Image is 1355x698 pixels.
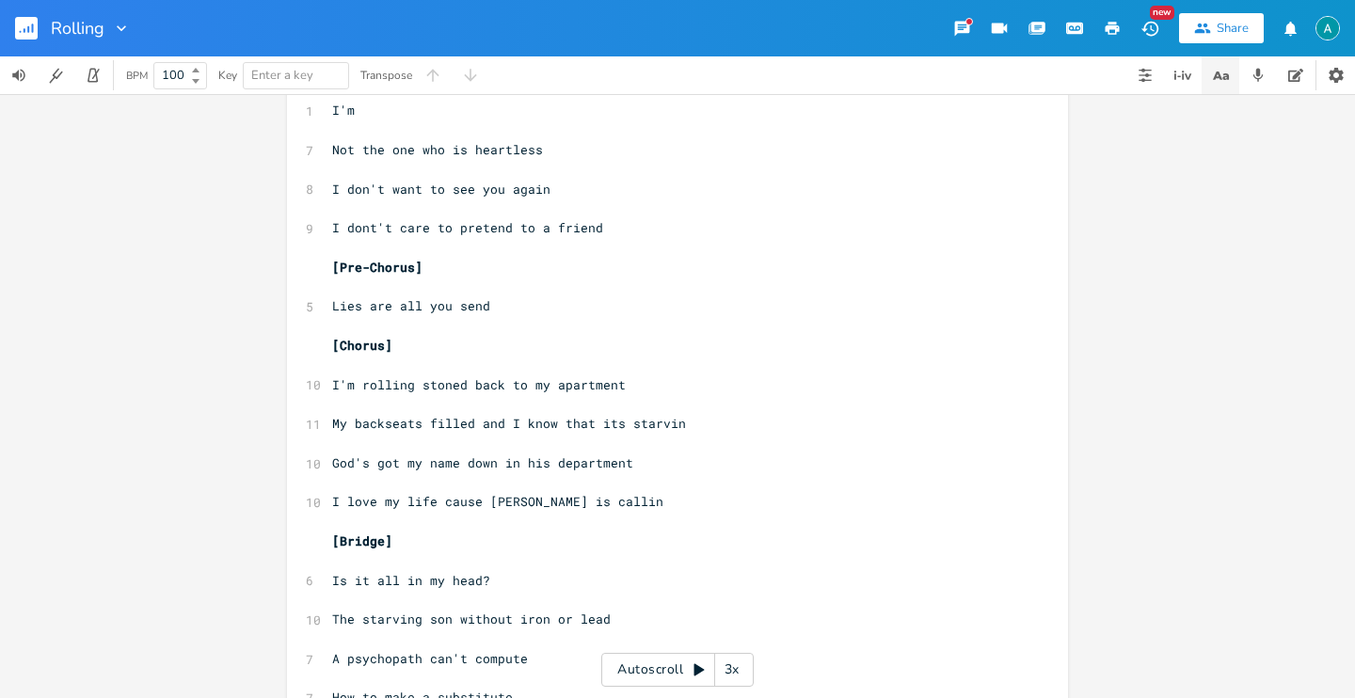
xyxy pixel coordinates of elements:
[332,141,543,158] span: Not the one who is heartless
[332,297,490,314] span: Lies are all you send
[332,532,392,549] span: [Bridge]
[51,20,104,37] span: Rolling
[1315,16,1340,40] img: Alex
[332,493,663,510] span: I love my life cause [PERSON_NAME] is callin
[332,376,626,393] span: I'm rolling stoned back to my apartment
[218,70,237,81] div: Key
[332,650,528,667] span: A psychopath can't compute
[1150,6,1174,20] div: New
[1131,11,1169,45] button: New
[360,70,412,81] div: Transpose
[715,653,749,687] div: 3x
[332,572,490,589] span: Is it all in my head?
[332,611,611,627] span: The starving son without iron or lead
[332,181,550,198] span: I don't want to see you again
[1217,20,1249,37] div: Share
[601,653,754,687] div: Autoscroll
[126,71,148,81] div: BPM
[332,415,686,432] span: My backseats filled and I know that its starvin
[251,67,313,84] span: Enter a key
[332,219,603,236] span: I dont't care to pretend to a friend
[332,454,633,471] span: God's got my name down in his department
[332,102,355,119] span: I'm
[332,259,422,276] span: [Pre-Chorus]
[332,337,392,354] span: [Chorus]
[1179,13,1264,43] button: Share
